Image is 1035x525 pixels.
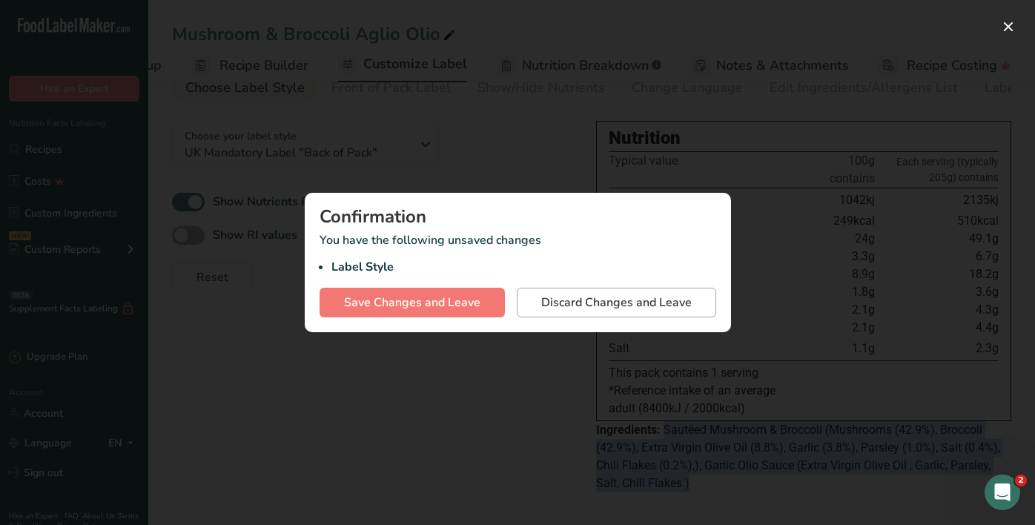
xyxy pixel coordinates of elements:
span: Save Changes and Leave [344,294,480,311]
li: Label Style [331,258,716,276]
button: Discard Changes and Leave [517,288,716,317]
span: Discard Changes and Leave [541,294,692,311]
div: Confirmation [320,208,716,225]
button: Save Changes and Leave [320,288,505,317]
p: You have the following unsaved changes [320,231,716,276]
iframe: Intercom live chat [985,475,1020,510]
span: 2 [1015,475,1027,486]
